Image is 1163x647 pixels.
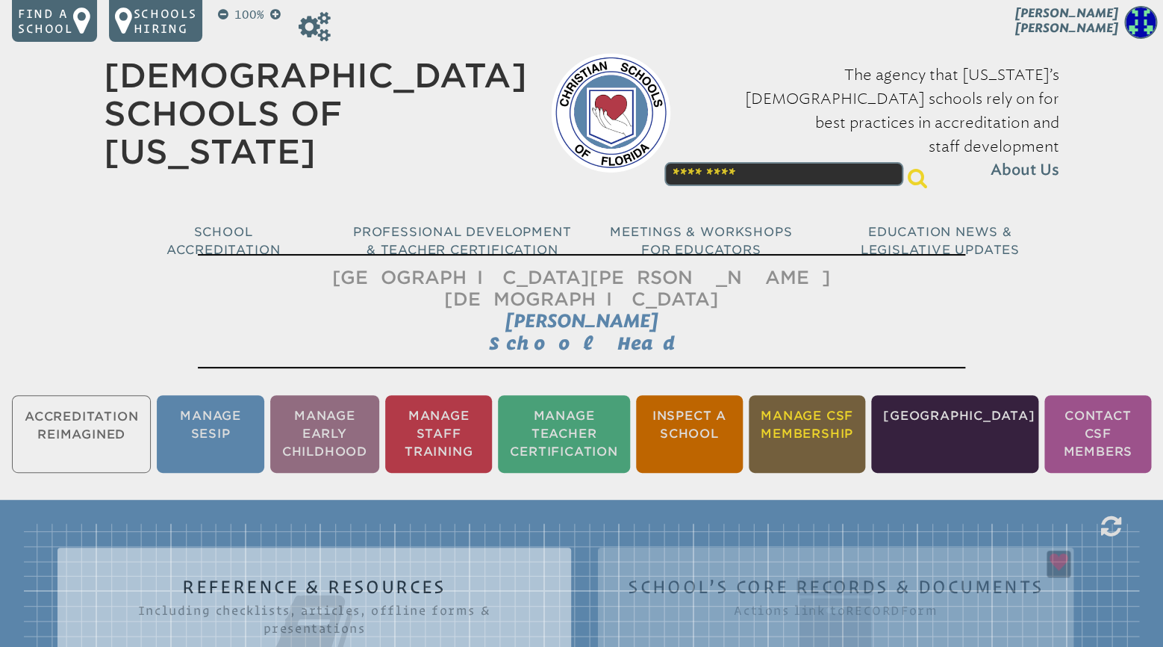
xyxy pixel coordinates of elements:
li: Manage Early Childhood [270,395,379,473]
li: [GEOGRAPHIC_DATA] [871,395,1038,473]
p: Find a school [18,6,73,36]
li: Manage Teacher Certification [498,395,629,473]
li: Manage CSF Membership [749,395,865,473]
span: [PERSON_NAME] [505,310,658,332]
p: The agency that [US_STATE]’s [DEMOGRAPHIC_DATA] schools rely on for best practices in accreditati... [694,63,1059,182]
span: School Accreditation [166,225,280,257]
span: About Us [991,158,1059,182]
span: Professional Development & Teacher Certification [353,225,571,257]
li: Manage Staff Training [385,395,492,473]
span: Meetings & Workshops for Educators [610,225,792,257]
span: School Head [489,332,675,353]
p: 100% [231,6,267,24]
img: 76ffd2a4fbb71011d9448bd30a0b3acf [1124,6,1157,39]
img: csf-logo-web-colors.png [551,53,670,173]
span: [GEOGRAPHIC_DATA][PERSON_NAME][DEMOGRAPHIC_DATA] [332,267,831,310]
span: Education News & Legislative Updates [860,225,1019,257]
p: Schools Hiring [134,6,196,36]
li: Inspect a School [636,395,743,473]
span: [PERSON_NAME] [PERSON_NAME] [1015,6,1118,35]
li: Manage SESIP [157,395,264,473]
a: [DEMOGRAPHIC_DATA] Schools of [US_STATE] [104,56,527,171]
li: Contact CSF Members [1044,395,1151,473]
